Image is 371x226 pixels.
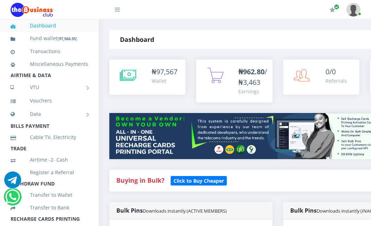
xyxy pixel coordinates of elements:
strong: Bulk Pins [116,207,227,214]
a: Click to Buy Cheaper [171,176,227,184]
a: Data [11,105,88,123]
a: 0/0 Referrals [283,59,359,95]
span: 0/0 [326,67,336,76]
i: Renew/Upgrade Subscription [330,7,335,13]
span: 97,567 [156,67,177,76]
a: Dashboard [11,18,88,34]
img: Logo [11,3,53,17]
a: Chat for support [4,177,21,188]
b: Click to Buy Cheaper [174,177,224,184]
a: Transfer to Wallet [11,187,88,203]
a: Chat for support [5,194,20,205]
a: Cable TV, Electricity [11,129,88,145]
div: Earnings [238,88,267,95]
a: Miscellaneous Payments [11,56,88,72]
a: Register a Referral [11,164,88,181]
div: ₦ [152,67,177,77]
a: VTU [11,79,88,96]
small: [ ] [57,36,77,41]
div: Referrals [326,77,347,84]
b: 97,566.55 [59,36,76,41]
div: Wallet [152,77,177,84]
strong: Dashboard [120,35,154,44]
span: Renew/Upgrade Subscription [334,4,339,10]
strong: Buying in Bulk? [116,176,164,184]
a: ₦97,567 Wallet [109,59,185,95]
img: User [346,3,360,17]
a: Vouchers [11,93,88,109]
a: ₦962.80/₦3,463 Earnings [196,59,272,102]
small: Downloads instantly (ACTIVE MEMBERS) [143,208,227,214]
a: Fund wallet[97,566.55] [11,30,88,47]
a: Transfer to Bank [11,200,88,216]
a: Airtime -2- Cash [11,152,88,168]
span: /₦3,463 [238,67,267,87]
b: ₦962.80 [238,67,264,76]
a: Transactions [11,43,88,59]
